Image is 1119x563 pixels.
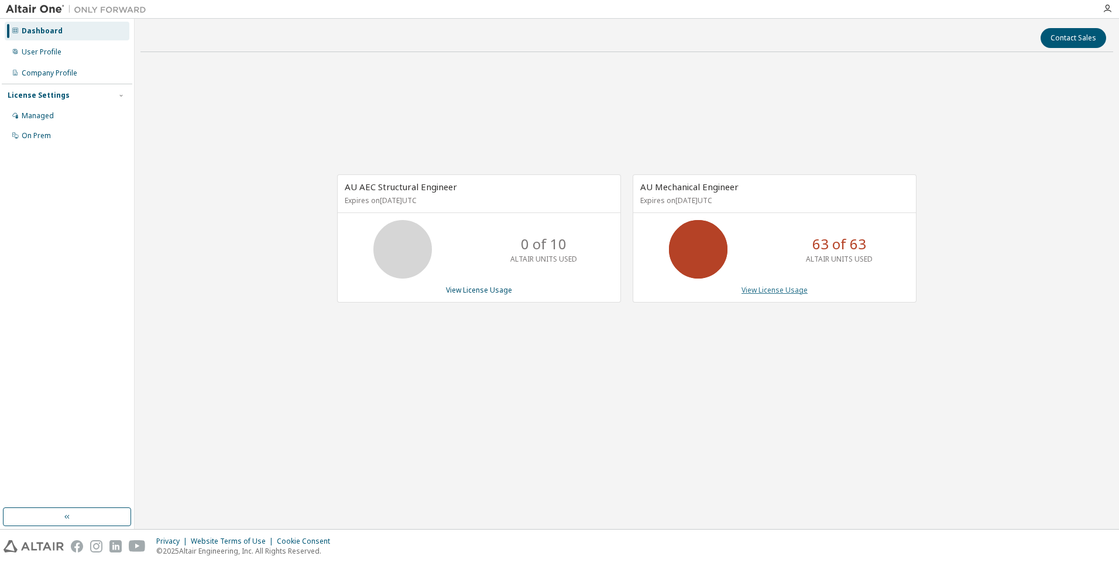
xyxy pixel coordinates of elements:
img: linkedin.svg [109,540,122,552]
div: User Profile [22,47,61,57]
img: altair_logo.svg [4,540,64,552]
a: View License Usage [742,285,808,295]
div: Privacy [156,537,191,546]
p: ALTAIR UNITS USED [806,254,873,264]
span: AU Mechanical Engineer [640,181,739,193]
p: 0 of 10 [521,234,567,254]
div: License Settings [8,91,70,100]
p: Expires on [DATE] UTC [345,195,610,205]
div: Company Profile [22,68,77,78]
p: 63 of 63 [812,234,866,254]
div: Dashboard [22,26,63,36]
img: instagram.svg [90,540,102,552]
div: Website Terms of Use [191,537,277,546]
a: View License Usage [446,285,512,295]
p: © 2025 Altair Engineering, Inc. All Rights Reserved. [156,546,337,556]
div: Managed [22,111,54,121]
p: Expires on [DATE] UTC [640,195,906,205]
p: ALTAIR UNITS USED [510,254,577,264]
img: youtube.svg [129,540,146,552]
img: facebook.svg [71,540,83,552]
span: AU AEC Structural Engineer [345,181,457,193]
div: On Prem [22,131,51,140]
div: Cookie Consent [277,537,337,546]
button: Contact Sales [1041,28,1106,48]
img: Altair One [6,4,152,15]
